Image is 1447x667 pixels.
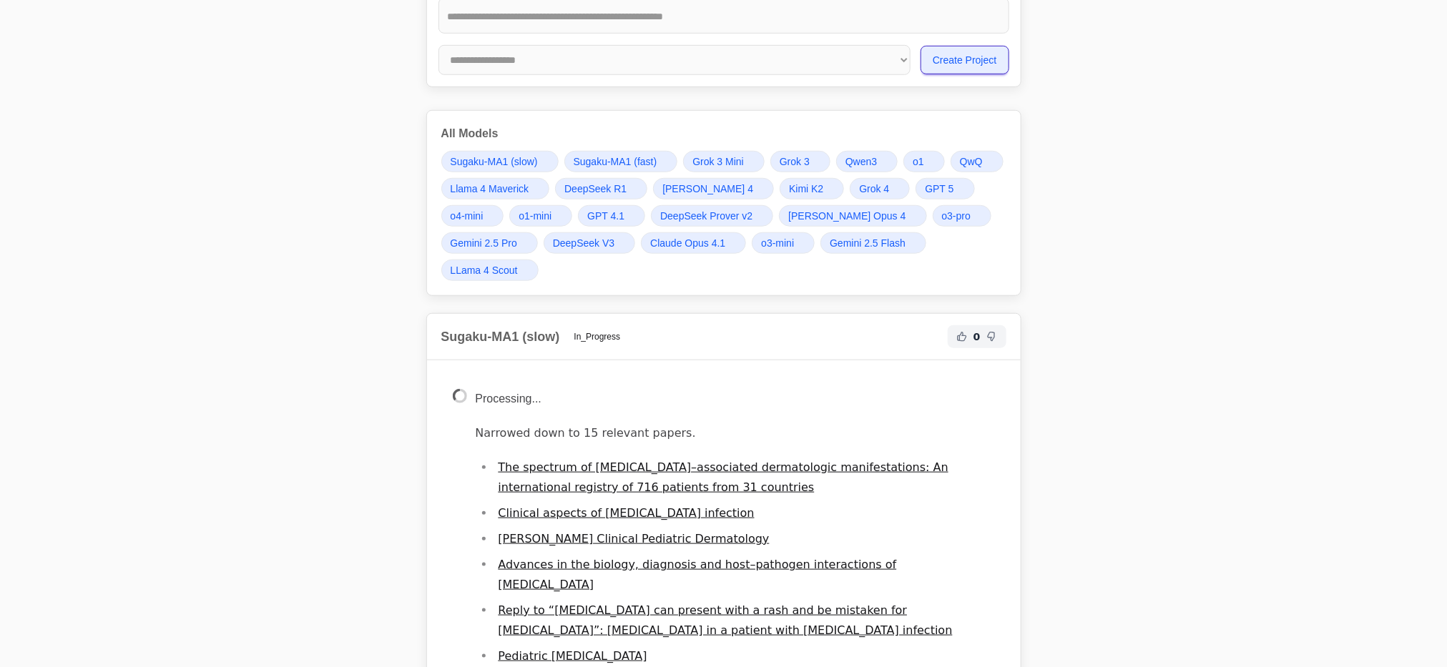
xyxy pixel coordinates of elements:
[641,232,746,254] a: Claude Opus 4.1
[836,151,898,172] a: Qwen3
[951,151,1004,172] a: QwQ
[519,209,551,223] span: o1-mini
[925,182,953,196] span: GPT 5
[564,182,627,196] span: DeepSeek R1
[441,151,559,172] a: Sugaku-MA1 (slow)
[544,232,635,254] a: DeepSeek V3
[770,151,830,172] a: Grok 3
[499,506,755,520] a: Clinical aspects of [MEDICAL_DATA] infection
[942,209,971,223] span: o3-pro
[574,154,657,169] span: Sugaku-MA1 (fast)
[555,178,647,199] a: DeepSeek R1
[441,260,539,281] a: LLama 4 Scout
[441,178,550,199] a: Llama 4 Maverick
[780,154,810,169] span: Grok 3
[845,154,877,169] span: Qwen3
[820,232,926,254] a: Gemini 2.5 Flash
[916,178,974,199] a: GPT 5
[933,205,991,227] a: o3-pro
[451,182,529,196] span: Llama 4 Maverick
[788,209,906,223] span: [PERSON_NAME] Opus 4
[553,236,614,250] span: DeepSeek V3
[984,328,1001,345] button: Not Helpful
[960,154,983,169] span: QwQ
[564,151,678,172] a: Sugaku-MA1 (fast)
[921,46,1009,74] button: Create Project
[499,603,953,637] a: Reply to “[MEDICAL_DATA] can present with a rash and be mistaken for [MEDICAL_DATA]”: [MEDICAL_DA...
[683,151,765,172] a: Grok 3 Mini
[660,209,752,223] span: DeepSeek Prover v2
[650,236,725,250] span: Claude Opus 4.1
[752,232,815,254] a: o3-mini
[653,178,774,199] a: [PERSON_NAME] 4
[662,182,753,196] span: [PERSON_NAME] 4
[761,236,794,250] span: o3-mini
[830,236,906,250] span: Gemini 2.5 Flash
[476,392,541,405] span: Processing...
[476,423,995,443] p: Narrowed down to 15 relevant papers.
[859,182,889,196] span: Grok 4
[441,205,504,227] a: o4-mini
[499,649,647,663] a: Pediatric [MEDICAL_DATA]
[499,460,948,494] a: The spectrum of [MEDICAL_DATA]–associated dermatologic manifestations: An international registry ...
[578,205,645,227] a: GPT 4.1
[587,209,624,223] span: GPT 4.1
[780,178,844,199] a: Kimi K2
[566,328,629,345] span: In_Progress
[451,209,484,223] span: o4-mini
[509,205,572,227] a: o1-mini
[451,154,538,169] span: Sugaku-MA1 (slow)
[850,178,910,199] a: Grok 4
[451,236,517,250] span: Gemini 2.5 Pro
[903,151,945,172] a: o1
[913,154,924,169] span: o1
[499,532,770,545] a: [PERSON_NAME] Clinical Pediatric Dermatology
[441,327,560,347] h2: Sugaku-MA1 (slow)
[499,558,897,591] a: Advances in the biology, diagnosis and host–pathogen interactions of [MEDICAL_DATA]
[789,182,823,196] span: Kimi K2
[953,328,971,345] button: Helpful
[692,154,744,169] span: Grok 3 Mini
[779,205,926,227] a: [PERSON_NAME] Opus 4
[973,330,981,344] span: 0
[451,263,518,277] span: LLama 4 Scout
[441,232,538,254] a: Gemini 2.5 Pro
[441,125,1006,142] h3: All Models
[651,205,773,227] a: DeepSeek Prover v2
